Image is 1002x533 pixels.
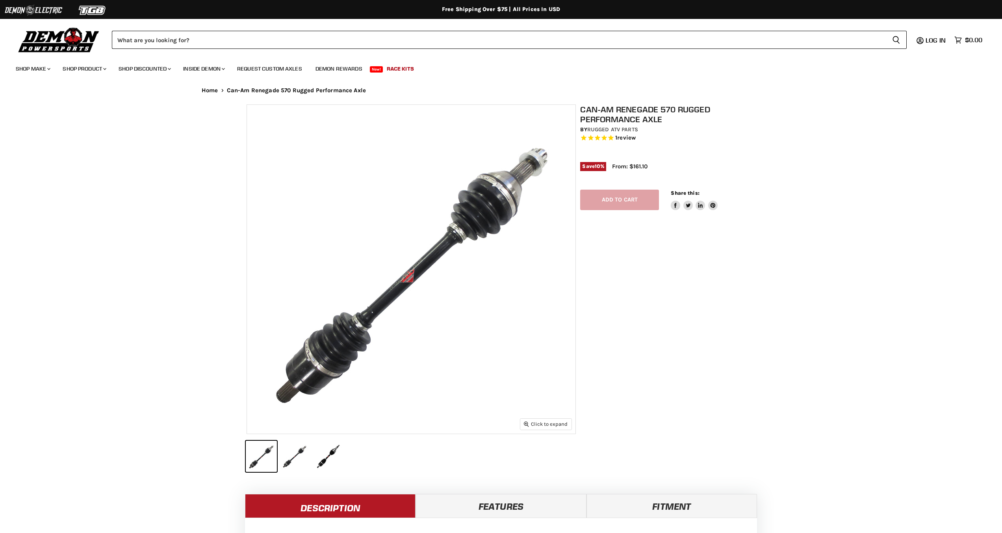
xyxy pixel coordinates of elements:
[580,162,606,171] span: Save %
[587,126,638,133] a: Rugged ATV Parts
[617,134,636,142] span: review
[231,61,308,77] a: Request Custom Axles
[112,31,907,49] form: Product
[246,441,277,472] button: Can-Am Renegade 570 Rugged Performance Axle thumbnail
[950,34,986,46] a: $0.00
[57,61,111,77] a: Shop Product
[612,163,648,170] span: From: $161.10
[202,87,218,94] a: Home
[922,37,950,44] a: Log in
[227,87,366,94] span: Can-Am Renegade 570 Rugged Performance Axle
[310,61,368,77] a: Demon Rewards
[16,26,102,54] img: Demon Powersports
[247,105,575,434] img: Can-Am Renegade 570 Rugged Performance Axle
[381,61,420,77] a: Race Kits
[279,441,310,472] button: Can-Am Renegade 570 Rugged Performance Axle thumbnail
[580,125,760,134] div: by
[615,134,636,142] span: 1 reviews
[370,66,383,73] span: New!
[4,3,63,18] img: Demon Electric Logo 2
[245,494,416,518] a: Description
[416,494,586,518] a: Features
[177,61,230,77] a: Inside Demon
[580,104,760,124] h1: Can-Am Renegade 570 Rugged Performance Axle
[580,134,760,142] span: Rated 5.0 out of 5 stars 1 reviews
[10,61,55,77] a: Shop Make
[886,31,907,49] button: Search
[313,441,344,472] button: Can-Am Renegade 570 Rugged Performance Axle thumbnail
[926,36,946,44] span: Log in
[186,87,816,94] nav: Breadcrumbs
[113,61,176,77] a: Shop Discounted
[63,3,122,18] img: TGB Logo 2
[520,419,572,429] button: Click to expand
[524,421,568,427] span: Click to expand
[10,58,980,77] ul: Main menu
[112,31,886,49] input: Search
[671,190,718,211] aside: Share this:
[965,36,982,44] span: $0.00
[586,494,757,518] a: Fitment
[186,6,816,13] div: Free Shipping Over $75 | All Prices In USD
[671,190,699,196] span: Share this:
[595,163,600,169] span: 10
